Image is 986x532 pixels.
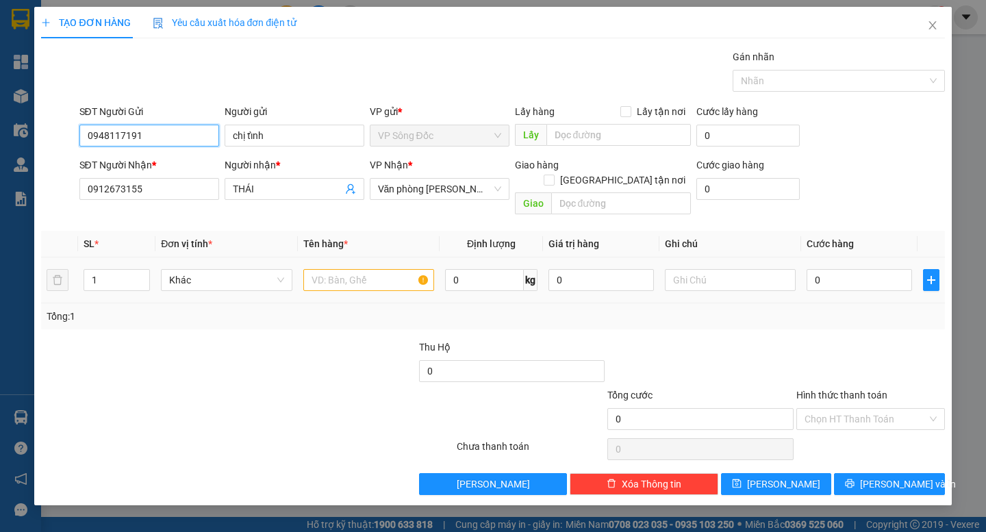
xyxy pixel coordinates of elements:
[696,125,800,147] input: Cước lấy hàng
[47,269,68,291] button: delete
[515,160,559,170] span: Giao hàng
[467,238,516,249] span: Định lượng
[370,104,509,119] div: VP gửi
[607,390,653,401] span: Tổng cước
[551,192,691,214] input: Dọc đường
[747,477,820,492] span: [PERSON_NAME]
[546,124,691,146] input: Dọc đường
[225,157,364,173] div: Người nhận
[303,238,348,249] span: Tên hàng
[161,238,212,249] span: Đơn vị tính
[515,192,551,214] span: Giao
[733,51,774,62] label: Gán nhãn
[659,231,801,257] th: Ghi chú
[378,125,501,146] span: VP Sông Đốc
[515,106,555,117] span: Lấy hàng
[927,20,938,31] span: close
[924,275,939,286] span: plus
[455,439,607,463] div: Chưa thanh toán
[548,238,599,249] span: Giá trị hàng
[696,178,800,200] input: Cước giao hàng
[607,479,616,490] span: delete
[225,104,364,119] div: Người gửi
[845,479,855,490] span: printer
[41,18,51,27] span: plus
[457,477,530,492] span: [PERSON_NAME]
[419,473,568,495] button: [PERSON_NAME]
[721,473,831,495] button: save[PERSON_NAME]
[153,18,164,29] img: icon
[555,173,691,188] span: [GEOGRAPHIC_DATA] tận nơi
[303,269,434,291] input: VD: Bàn, Ghế
[732,479,742,490] span: save
[515,124,546,146] span: Lấy
[834,473,944,495] button: printer[PERSON_NAME] và In
[913,7,952,45] button: Close
[79,157,219,173] div: SĐT Người Nhận
[419,342,451,353] span: Thu Hộ
[84,238,94,249] span: SL
[860,477,956,492] span: [PERSON_NAME] và In
[807,238,854,249] span: Cước hàng
[370,160,408,170] span: VP Nhận
[345,183,356,194] span: user-add
[622,477,681,492] span: Xóa Thông tin
[153,17,297,28] span: Yêu cầu xuất hóa đơn điện tử
[169,270,283,290] span: Khác
[796,390,887,401] label: Hình thức thanh toán
[41,17,130,28] span: TẠO ĐƠN HÀNG
[47,309,381,324] div: Tổng: 1
[570,473,718,495] button: deleteXóa Thông tin
[665,269,796,291] input: Ghi Chú
[79,104,219,119] div: SĐT Người Gửi
[524,269,538,291] span: kg
[631,104,691,119] span: Lấy tận nơi
[378,179,501,199] span: Văn phòng Hồ Chí Minh
[548,269,654,291] input: 0
[696,106,758,117] label: Cước lấy hàng
[923,269,939,291] button: plus
[696,160,764,170] label: Cước giao hàng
